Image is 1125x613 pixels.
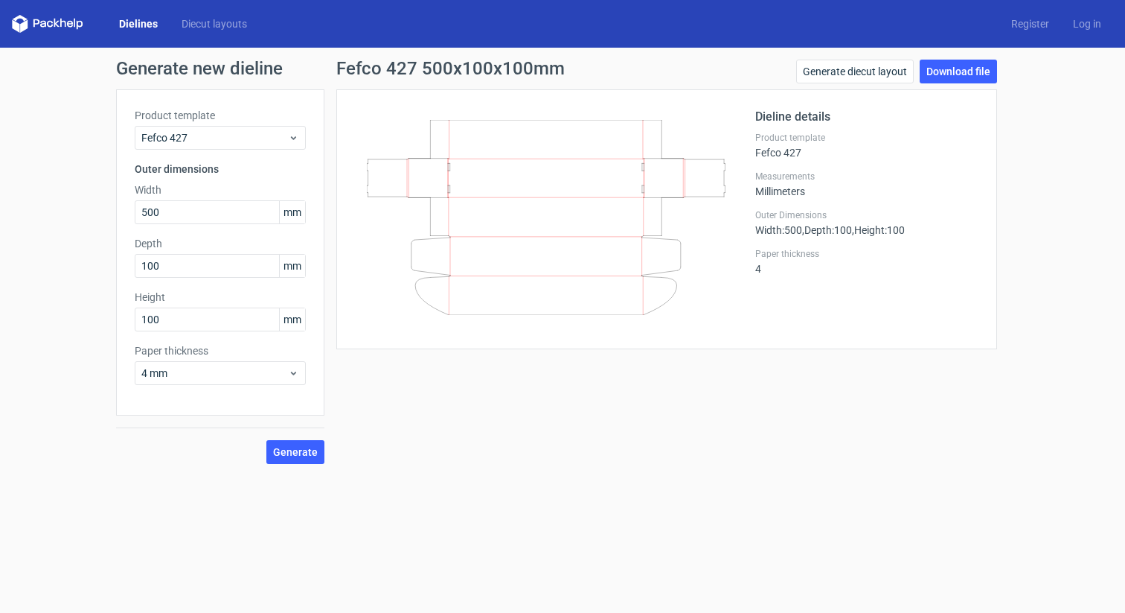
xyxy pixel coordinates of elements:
[755,248,978,275] div: 4
[279,308,305,331] span: mm
[755,132,978,144] label: Product template
[135,290,306,305] label: Height
[999,16,1061,31] a: Register
[170,16,259,31] a: Diecut layouts
[135,108,306,123] label: Product template
[802,224,852,236] span: , Depth : 100
[755,171,978,182] label: Measurements
[796,60,914,83] a: Generate diecut layout
[116,60,1009,77] h1: Generate new dieline
[135,182,306,197] label: Width
[755,108,978,126] h2: Dieline details
[141,366,288,381] span: 4 mm
[279,201,305,223] span: mm
[1061,16,1113,31] a: Log in
[920,60,997,83] a: Download file
[279,255,305,277] span: mm
[755,132,978,159] div: Fefco 427
[755,209,978,221] label: Outer Dimensions
[755,171,978,197] div: Millimeters
[336,60,565,77] h1: Fefco 427 500x100x100mm
[141,130,288,145] span: Fefco 427
[755,224,802,236] span: Width : 500
[135,162,306,177] h3: Outer dimensions
[273,447,318,457] span: Generate
[266,440,324,464] button: Generate
[135,343,306,358] label: Paper thickness
[135,236,306,251] label: Depth
[755,248,978,260] label: Paper thickness
[107,16,170,31] a: Dielines
[852,224,905,236] span: , Height : 100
